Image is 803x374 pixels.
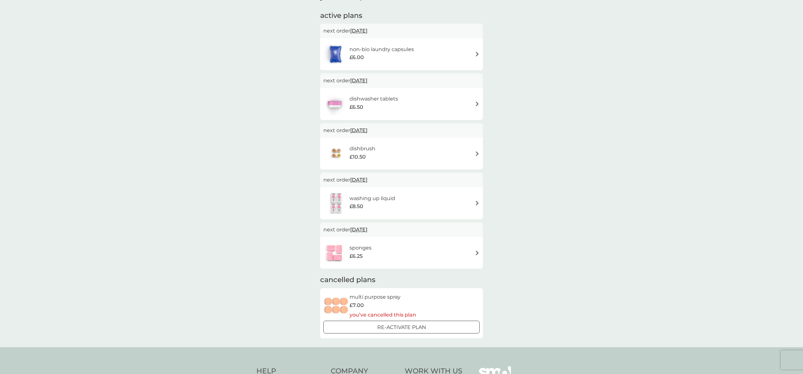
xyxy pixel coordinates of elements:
[323,226,480,234] p: next order
[377,323,426,332] p: Re-activate Plan
[350,293,416,301] h6: multi purpose spray
[350,301,364,310] span: £7.00
[350,103,363,111] span: £6.50
[350,25,367,37] span: [DATE]
[320,11,483,21] h2: active plans
[350,95,398,103] h6: dishwasher tablets
[350,45,414,54] h6: non-bio laundry capsules
[323,176,480,184] p: next order
[323,43,348,65] img: non-bio laundry capsules
[350,252,363,260] span: £6.25
[350,194,395,203] h6: washing up liquid
[475,201,480,206] img: arrow right
[350,153,366,161] span: £10.50
[323,295,350,317] img: multi purpose spray
[323,242,346,264] img: sponges
[350,53,364,62] span: £6.00
[350,202,363,211] span: £8.50
[350,124,367,137] span: [DATE]
[323,27,480,35] p: next order
[323,142,350,165] img: dishbrush
[323,126,480,135] p: next order
[350,74,367,87] span: [DATE]
[475,52,480,56] img: arrow right
[350,244,372,252] h6: sponges
[323,321,480,333] button: Re-activate Plan
[475,101,480,106] img: arrow right
[475,251,480,255] img: arrow right
[323,77,480,85] p: next order
[323,93,346,115] img: dishwasher tablets
[475,151,480,156] img: arrow right
[323,192,350,214] img: washing up liquid
[350,223,367,236] span: [DATE]
[350,311,416,319] p: you’ve cancelled this plan
[350,145,375,153] h6: dishbrush
[320,275,483,285] h2: cancelled plans
[350,174,367,186] span: [DATE]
